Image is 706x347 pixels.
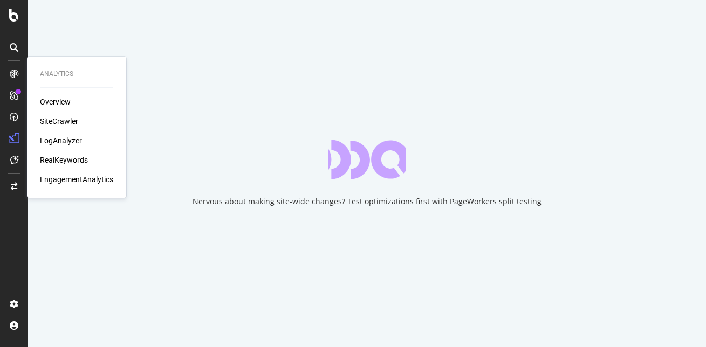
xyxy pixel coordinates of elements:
div: Analytics [40,70,113,79]
a: Overview [40,96,71,107]
a: LogAnalyzer [40,135,82,146]
a: EngagementAnalytics [40,174,113,185]
div: animation [328,140,406,179]
a: RealKeywords [40,155,88,165]
a: SiteCrawler [40,116,78,127]
div: Nervous about making site-wide changes? Test optimizations first with PageWorkers split testing [193,196,542,207]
